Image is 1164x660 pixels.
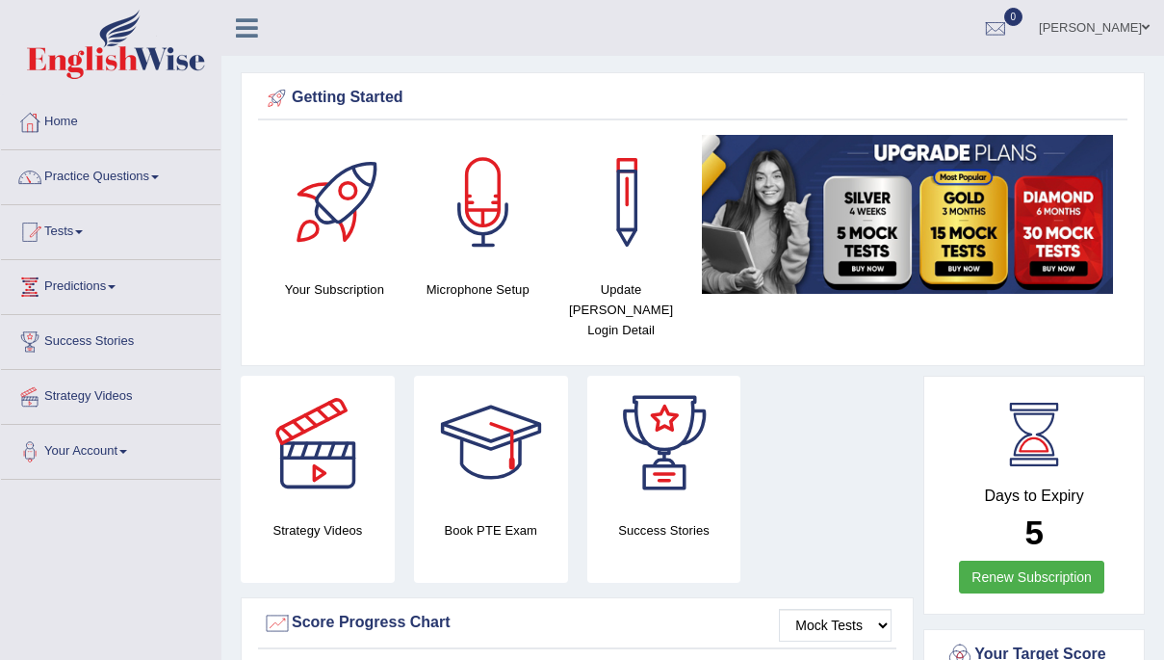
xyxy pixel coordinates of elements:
a: Predictions [1,260,220,308]
b: 5 [1024,514,1043,551]
h4: Your Subscription [272,279,397,300]
div: Getting Started [263,84,1123,113]
a: Strategy Videos [1,370,220,418]
h4: Update [PERSON_NAME] Login Detail [559,279,684,340]
h4: Book PTE Exam [414,520,568,541]
a: Success Stories [1,315,220,363]
span: 0 [1004,8,1023,26]
a: Tests [1,205,220,253]
h4: Success Stories [587,520,741,541]
a: Renew Subscription [959,561,1104,594]
a: Practice Questions [1,150,220,198]
h4: Strategy Videos [241,520,395,541]
h4: Microphone Setup [416,279,540,300]
a: Your Account [1,425,220,473]
a: Home [1,95,220,144]
h4: Days to Expiry [945,488,1123,505]
img: small5.jpg [702,135,1113,294]
div: Score Progress Chart [263,609,892,638]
